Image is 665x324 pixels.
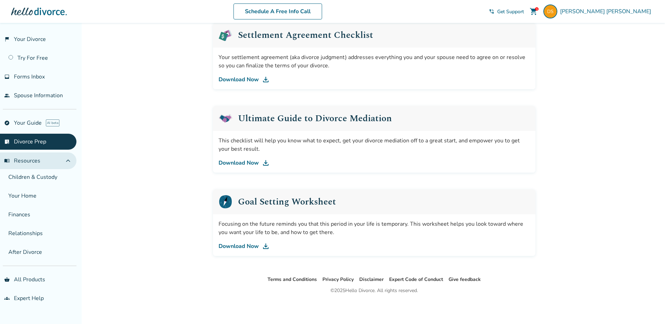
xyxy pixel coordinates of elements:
[233,3,322,19] a: Schedule A Free Info Call
[4,296,10,301] span: groups
[560,8,654,15] span: [PERSON_NAME] [PERSON_NAME]
[219,220,530,236] div: Focusing on the future reminds you that this period in your life is temporary. This worksheet hel...
[359,275,384,284] li: Disclaimer
[219,195,232,209] img: Goal Setting Worksheet
[4,120,10,126] span: explore
[497,8,524,15] span: Get Support
[489,8,524,15] a: phone_in_talkGet Support
[262,159,270,167] img: DL
[262,242,270,250] img: DL
[219,75,530,84] a: Download Now
[64,157,72,165] span: expand_less
[630,291,665,324] iframe: Chat Widget
[219,159,530,167] a: Download Now
[4,139,10,144] span: list_alt_check
[14,73,45,81] span: Forms Inbox
[46,119,59,126] span: AI beta
[238,31,373,40] h2: Settlement Agreement Checklist
[489,9,494,14] span: phone_in_talk
[238,197,336,206] h2: Goal Setting Worksheet
[219,111,232,125] img: Ultimate Guide to Divorce Mediation
[219,53,530,70] div: Your settlement agreement (aka divorce judgment) addresses everything you and your spouse need to...
[535,7,539,11] div: 1
[322,276,354,283] a: Privacy Policy
[219,136,530,153] div: This checklist will help you know what to expect, get your divorce mediation off to a great start...
[330,286,418,295] div: © 2025 Hello Divorce. All rights reserved.
[219,242,530,250] a: Download Now
[238,114,392,123] h2: Ultimate Guide to Divorce Mediation
[4,157,40,165] span: Resources
[4,93,10,98] span: people
[449,275,481,284] li: Give feedback
[529,7,538,16] span: shopping_cart
[4,277,10,282] span: shopping_basket
[262,75,270,84] img: DL
[389,276,443,283] a: Expert Code of Conduct
[543,5,557,18] img: dswezey2+portal1@gmail.com
[4,36,10,42] span: flag_2
[4,158,10,164] span: menu_book
[4,74,10,80] span: inbox
[219,28,232,42] img: Settlement Agreement Checklist
[268,276,317,283] a: Terms and Conditions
